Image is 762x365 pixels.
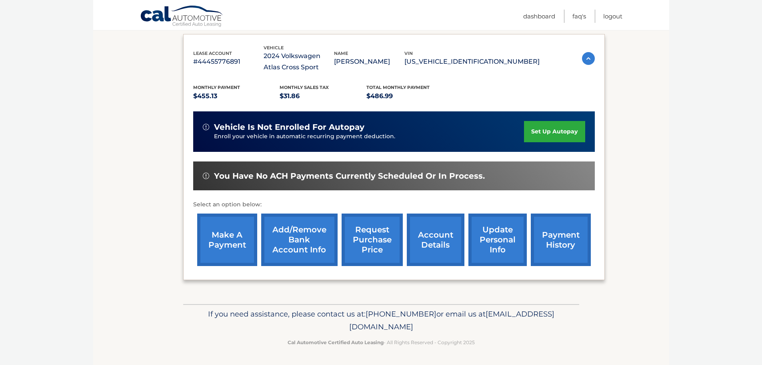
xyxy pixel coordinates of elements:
strong: Cal Automotive Certified Auto Leasing [288,339,384,345]
a: account details [407,214,464,266]
p: [US_VEHICLE_IDENTIFICATION_NUMBER] [404,56,540,67]
p: Enroll your vehicle in automatic recurring payment deduction. [214,132,524,141]
span: Monthly sales Tax [280,85,329,90]
span: Monthly Payment [193,85,240,90]
p: 2024 Volkswagen Atlas Cross Sport [264,50,334,73]
a: FAQ's [572,10,586,23]
span: You have no ACH payments currently scheduled or in process. [214,171,485,181]
p: $486.99 [366,91,453,102]
p: - All Rights Reserved - Copyright 2025 [188,338,574,347]
p: If you need assistance, please contact us at: or email us at [188,308,574,333]
p: Select an option below: [193,200,595,210]
span: [EMAIL_ADDRESS][DOMAIN_NAME] [349,309,554,331]
a: Add/Remove bank account info [261,214,338,266]
span: vehicle [264,45,284,50]
a: Dashboard [523,10,555,23]
img: accordion-active.svg [582,52,595,65]
a: payment history [531,214,591,266]
p: #44455776891 [193,56,264,67]
img: alert-white.svg [203,173,209,179]
span: lease account [193,50,232,56]
a: set up autopay [524,121,585,142]
p: $455.13 [193,91,280,102]
span: [PHONE_NUMBER] [366,309,436,319]
a: Logout [603,10,622,23]
p: $31.86 [280,91,366,102]
span: name [334,50,348,56]
a: request purchase price [342,214,403,266]
img: alert-white.svg [203,124,209,130]
span: Total Monthly Payment [366,85,430,90]
a: make a payment [197,214,257,266]
a: Cal Automotive [140,5,224,28]
span: vin [404,50,413,56]
p: [PERSON_NAME] [334,56,404,67]
a: update personal info [468,214,527,266]
span: vehicle is not enrolled for autopay [214,122,364,132]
